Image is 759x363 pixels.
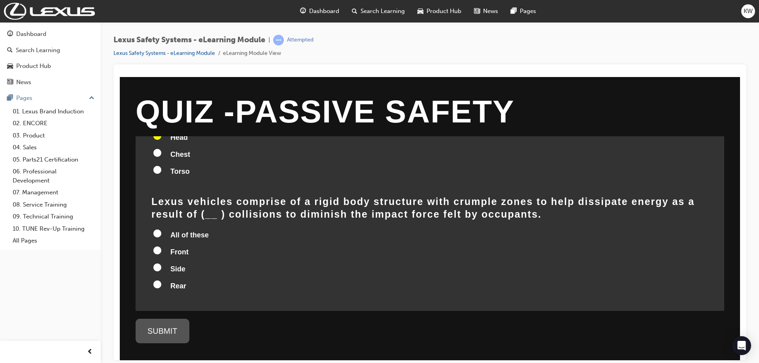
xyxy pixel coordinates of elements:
[9,117,98,130] a: 02. ENCORE
[9,105,98,118] a: 01. Lexus Brand Induction
[223,49,281,58] li: eLearning Module View
[7,47,13,54] span: search-icon
[474,6,480,16] span: news-icon
[300,6,306,16] span: guage-icon
[273,35,284,45] span: learningRecordVerb_ATTEMPT-icon
[7,95,13,102] span: pages-icon
[51,171,69,179] span: Front
[7,79,13,86] span: news-icon
[744,7,753,16] span: KW
[113,36,265,45] span: Lexus Safety Systems - eLearning Module
[417,6,423,16] span: car-icon
[3,91,98,105] button: Pages
[9,141,98,154] a: 04. Sales
[51,90,70,98] span: Torso
[3,27,98,41] a: Dashboard
[16,242,70,266] div: SUBMIT
[34,152,42,160] input: All of these
[34,186,42,194] input: Side
[51,56,68,64] span: Head
[51,188,66,196] span: Side
[9,166,98,186] a: 06. Professional Development
[411,3,468,19] a: car-iconProduct Hub
[115,17,395,52] span: Passive Safety
[34,55,42,63] input: Head
[346,3,411,19] a: search-iconSearch Learning
[34,169,42,177] input: Front
[3,43,98,58] a: Search Learning
[51,205,66,213] span: Rear
[287,36,313,44] div: Attempted
[51,73,70,81] span: Chest
[9,186,98,199] a: 07. Management
[32,233,589,258] h2: The vehicle is able to determine when it has collided with a pedestrian based on inputs received ...
[309,7,339,16] span: Dashboard
[7,63,13,70] span: car-icon
[520,7,536,16] span: Pages
[16,17,115,52] span: Quiz -
[3,59,98,73] a: Product Hub
[113,50,215,56] a: Lexus Safety Systems - eLearning Module
[504,3,542,19] a: pages-iconPages
[9,223,98,235] a: 10. TUNE Rev-Up Training
[9,154,98,166] a: 05. Parts21 Certification
[9,235,98,247] a: All Pages
[9,211,98,223] a: 09. Technical Training
[51,154,89,162] span: All of these
[9,199,98,211] a: 08. Service Training
[87,347,93,357] span: prev-icon
[483,7,498,16] span: News
[427,7,461,16] span: Product Hub
[361,7,405,16] span: Search Learning
[9,130,98,142] a: 03. Product
[16,30,46,39] div: Dashboard
[468,3,504,19] a: news-iconNews
[16,78,31,87] div: News
[732,336,751,355] div: Open Intercom Messenger
[34,72,42,80] input: Chest
[32,118,589,143] h2: Lexus vehicles comprise of a rigid body structure with crumple zones to help dissipate energy as ...
[4,3,95,20] img: Trak
[3,75,98,90] a: News
[16,62,51,71] div: Product Hub
[16,46,60,55] div: Search Learning
[7,31,13,38] span: guage-icon
[89,93,94,103] span: up-icon
[34,89,42,97] input: Torso
[352,6,357,16] span: search-icon
[34,203,42,211] input: Rear
[741,4,755,18] button: KW
[3,25,98,91] button: DashboardSearch LearningProduct HubNews
[294,3,346,19] a: guage-iconDashboard
[16,94,32,103] div: Pages
[268,36,270,45] span: |
[511,6,517,16] span: pages-icon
